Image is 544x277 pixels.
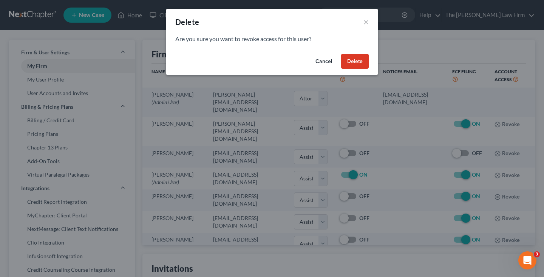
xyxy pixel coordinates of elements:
[363,17,369,26] button: ×
[175,35,369,43] p: Are you sure you want to revoke access for this user?
[534,251,540,257] span: 3
[341,54,369,69] button: Delete
[175,17,199,27] div: Delete
[309,54,338,69] button: Cancel
[518,251,536,269] iframe: Intercom live chat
